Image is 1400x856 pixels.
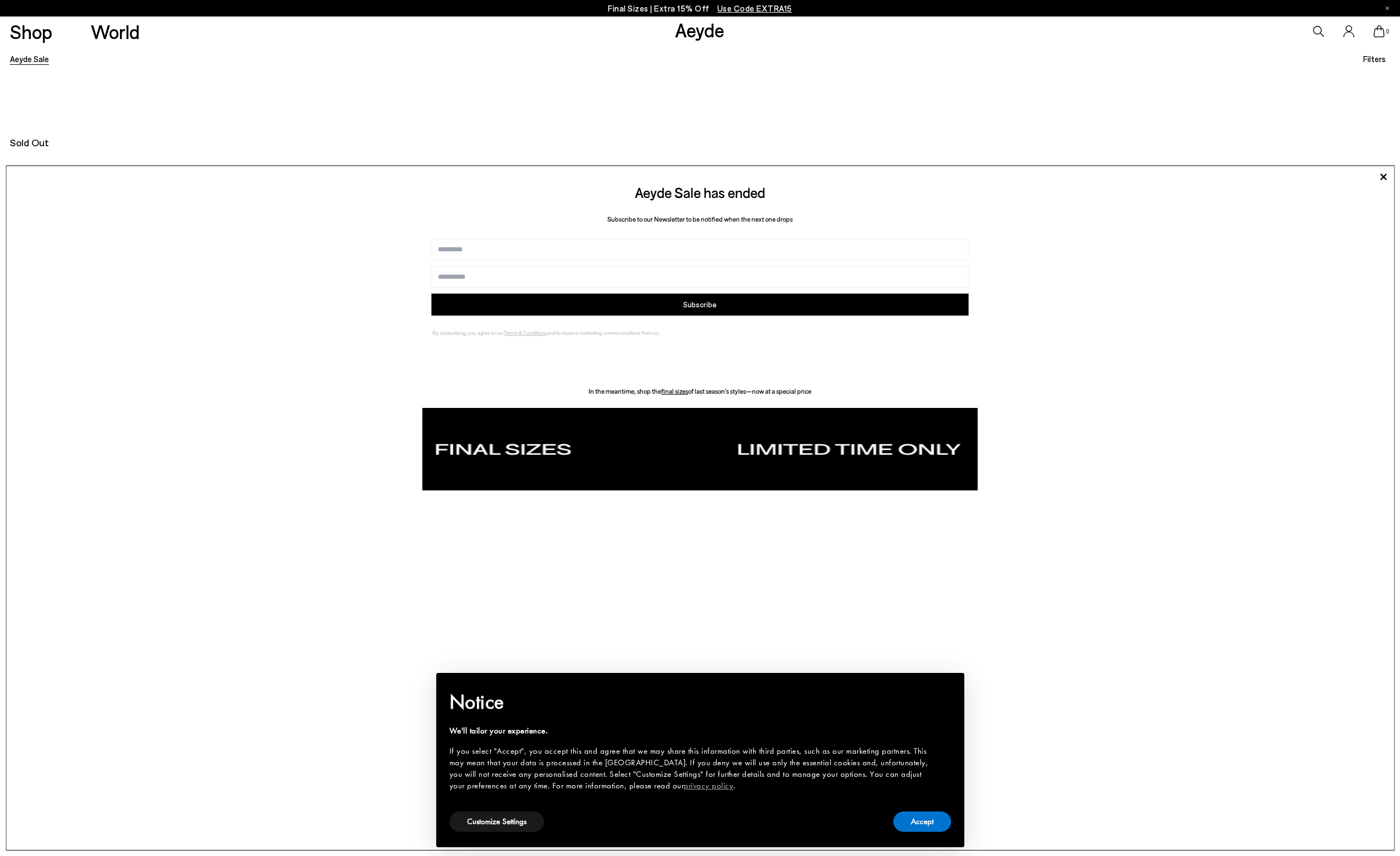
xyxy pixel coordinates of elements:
[504,329,547,336] a: Terms & Conditions
[688,387,811,395] span: of last season’s styles—now at a special price
[608,2,792,15] p: Final Sizes | Extra 15% Off
[589,387,661,395] span: In the meantime, shop the
[91,22,140,41] a: World
[432,329,504,336] span: By subscribing, you agree to our
[449,811,544,832] button: Customize Settings
[1363,54,1386,64] span: Filters
[893,811,951,832] button: Accept
[10,54,49,64] a: Aeyde Sale
[943,681,950,698] span: ×
[10,136,49,148] span: Sold Out
[449,745,934,792] div: If you select "Accept", you accept this and agree that we may share this information with third p...
[449,725,934,737] div: We'll tailor your experience.
[675,18,724,41] a: Aeyde
[934,676,960,703] button: Close this notice
[607,215,793,223] span: Subscribe to our Newsletter to be notified when the next one drops
[1374,25,1385,37] a: 0
[10,22,52,41] a: Shop
[1385,29,1390,35] span: 0
[432,294,968,316] button: Subscribe
[547,329,660,336] span: and to receive marketing communications from us.
[684,780,733,791] a: privacy policy
[422,408,978,490] img: fdb5c163c0466f8ced10bcccf3cf9ed1.png
[449,688,934,716] h2: Notice
[635,184,765,201] span: Aeyde Sale has ended
[717,3,792,13] span: Navigate to /collections/ss25-final-sizes
[661,387,688,395] a: final sizes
